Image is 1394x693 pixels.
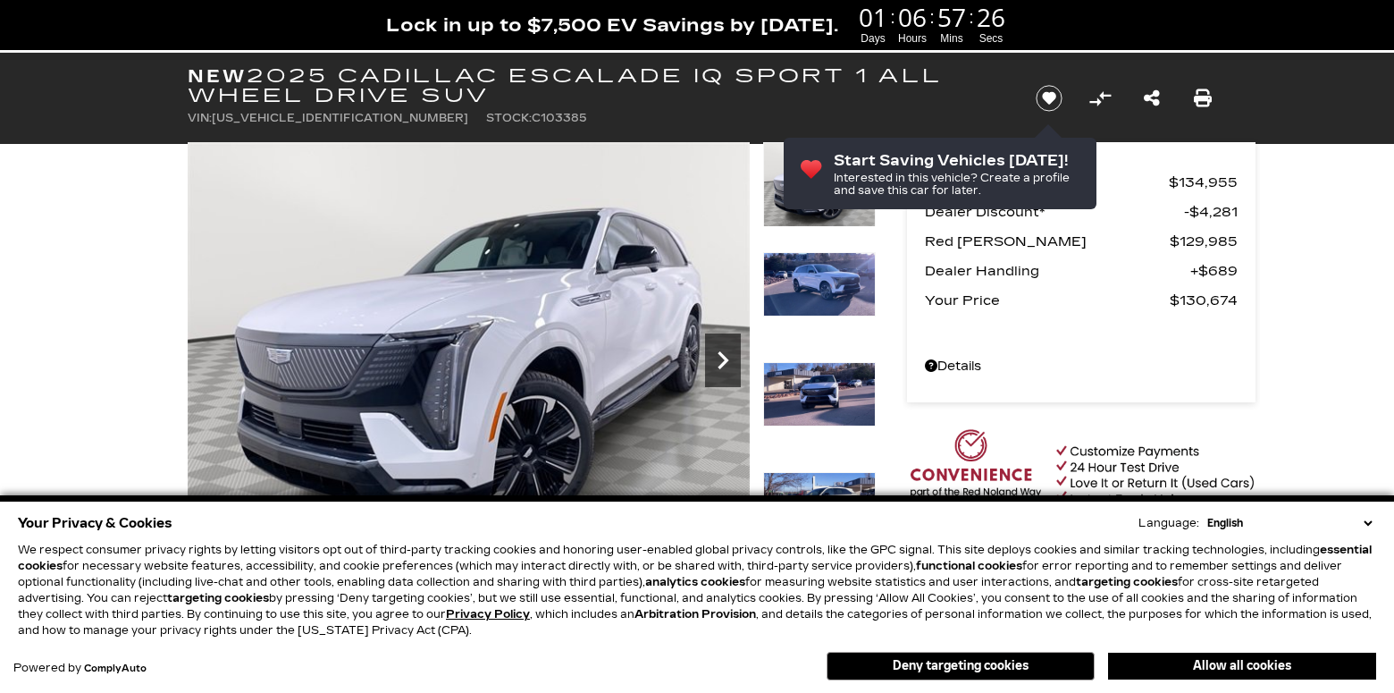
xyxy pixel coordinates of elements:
[188,66,1005,106] h1: 2025 Cadillac ESCALADE IQ Sport 1 All Wheel Drive SUV
[763,362,876,427] img: New 2025 Summit White Cadillac Sport 1 image 3
[935,30,969,46] span: Mins
[634,608,756,621] strong: Arbitration Provision
[532,112,587,124] span: C103385
[645,576,745,588] strong: analytics cookies
[188,142,750,564] img: New 2025 Summit White Cadillac Sport 1 image 1
[856,30,890,46] span: Days
[705,334,741,387] div: Next
[895,30,929,46] span: Hours
[763,142,876,227] img: New 2025 Summit White Cadillac Sport 1 image 1
[1076,576,1178,588] strong: targeting cookies
[212,112,468,124] span: [US_VEHICLE_IDENTIFICATION_NUMBER]
[386,13,838,37] span: Lock in up to $7,500 EV Savings by [DATE].
[925,258,1190,283] span: Dealer Handling
[935,4,969,30] span: 57
[827,652,1095,680] button: Deny targeting cookies
[188,112,212,124] span: VIN:
[18,511,172,536] span: Your Privacy & Cookies
[925,229,1238,254] a: Red [PERSON_NAME] $129,985
[925,170,1238,195] a: MSRP $134,955
[84,663,147,674] a: ComplyAuto
[1170,288,1238,313] span: $130,674
[1364,9,1385,30] a: Close
[1087,85,1113,112] button: Compare Vehicle
[763,472,876,537] img: New 2025 Summit White Cadillac Sport 1 image 4
[188,65,247,87] strong: New
[974,4,1008,30] span: 26
[18,542,1376,638] p: We respect consumer privacy rights by letting visitors opt out of third-party tracking cookies an...
[1184,199,1238,224] span: $4,281
[925,229,1170,254] span: Red [PERSON_NAME]
[925,354,1238,379] a: Details
[890,4,895,30] span: :
[1170,229,1238,254] span: $129,985
[1190,258,1238,283] span: $689
[1203,515,1376,531] select: Language Select
[446,608,530,621] a: Privacy Policy
[925,258,1238,283] a: Dealer Handling $689
[856,4,890,30] span: 01
[1108,653,1376,680] button: Allow all cookies
[1169,170,1238,195] span: $134,955
[929,4,935,30] span: :
[969,4,974,30] span: :
[1138,518,1199,528] div: Language:
[763,252,876,317] img: New 2025 Summit White Cadillac Sport 1 image 2
[1194,86,1212,111] a: Print this New 2025 Cadillac ESCALADE IQ Sport 1 All Wheel Drive SUV
[1029,84,1069,113] button: Save vehicle
[925,288,1170,313] span: Your Price
[925,288,1238,313] a: Your Price $130,674
[486,112,532,124] span: Stock:
[974,30,1008,46] span: Secs
[13,663,147,674] div: Powered by
[895,4,929,30] span: 06
[167,592,269,604] strong: targeting cookies
[1144,86,1160,111] a: Share this New 2025 Cadillac ESCALADE IQ Sport 1 All Wheel Drive SUV
[925,199,1238,224] a: Dealer Discount* $4,281
[916,560,1022,572] strong: functional cookies
[925,199,1184,224] span: Dealer Discount*
[925,170,1169,195] span: MSRP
